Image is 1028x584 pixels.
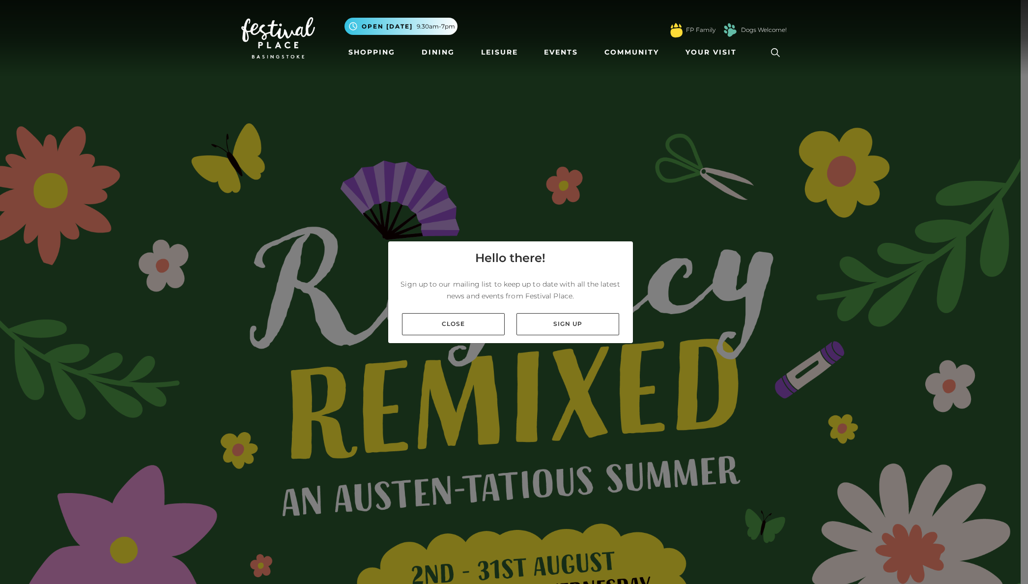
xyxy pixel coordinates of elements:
[686,26,715,34] a: FP Family
[685,47,737,58] span: Your Visit
[396,278,625,302] p: Sign up to our mailing list to keep up to date with all the latest news and events from Festival ...
[344,18,457,35] button: Open [DATE] 9.30am-7pm
[540,43,582,61] a: Events
[417,22,455,31] span: 9.30am-7pm
[477,43,522,61] a: Leisure
[241,17,315,58] img: Festival Place Logo
[344,43,399,61] a: Shopping
[741,26,787,34] a: Dogs Welcome!
[682,43,745,61] a: Your Visit
[418,43,458,61] a: Dining
[600,43,663,61] a: Community
[402,313,505,335] a: Close
[516,313,619,335] a: Sign up
[475,249,545,267] h4: Hello there!
[362,22,413,31] span: Open [DATE]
